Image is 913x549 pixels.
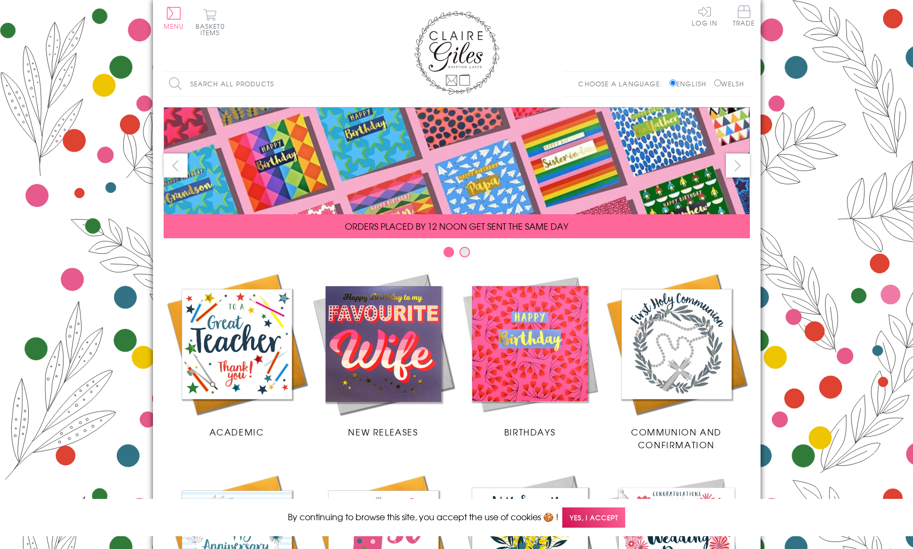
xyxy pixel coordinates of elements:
[164,154,188,177] button: prev
[348,425,418,438] span: New Releases
[200,21,225,37] span: 0 items
[669,79,712,88] label: English
[164,72,350,96] input: Search all products
[692,5,717,26] a: Log In
[414,11,499,95] img: Claire Giles Greetings Cards
[733,5,755,28] a: Trade
[164,246,750,263] div: Carousel Pagination
[443,247,454,257] button: Carousel Page 1 (Current Slide)
[714,79,721,86] input: Welsh
[459,247,470,257] button: Carousel Page 2
[164,21,184,31] span: Menu
[504,425,555,438] span: Birthdays
[603,271,750,451] a: Communion and Confirmation
[457,271,603,438] a: Birthdays
[726,154,750,177] button: next
[196,9,225,36] button: Basket0 items
[209,425,264,438] span: Academic
[562,507,625,528] span: Yes, I accept
[714,79,745,88] label: Welsh
[164,271,310,438] a: Academic
[345,220,568,232] span: ORDERS PLACED BY 12 NOON GET SENT THE SAME DAY
[310,271,457,438] a: New Releases
[164,7,184,29] button: Menu
[340,72,350,96] input: Search
[733,5,755,26] span: Trade
[631,425,722,451] span: Communion and Confirmation
[578,79,667,88] p: Choose a language:
[669,79,676,86] input: English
